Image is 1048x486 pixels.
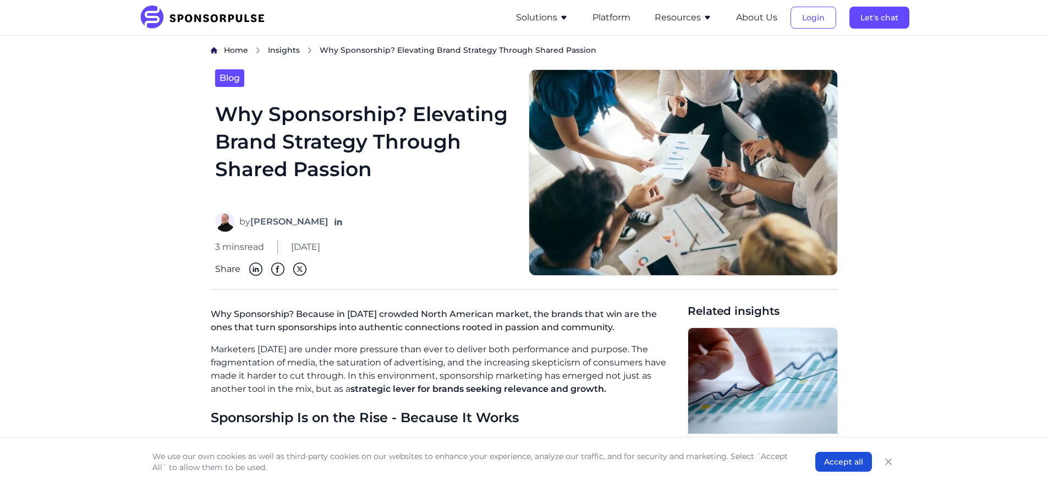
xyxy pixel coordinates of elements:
h1: Why Sponsorship? Elevating Brand Strategy Through Shared Passion [215,100,515,199]
a: About Us [736,13,777,23]
a: Platform [592,13,630,23]
button: Solutions [516,11,568,24]
span: Why Sponsorship? Elevating Brand Strategy Through Shared Passion [320,45,596,56]
span: Insights [268,45,300,55]
span: 3 mins read [215,241,264,254]
button: Platform [592,11,630,24]
p: We use our own cookies as well as third-party cookies on our websites to enhance your experience,... [152,451,793,473]
span: [DATE] [291,241,320,254]
span: Sponsorship Is on the Rise - Because It Works [211,409,519,425]
button: About Us [736,11,777,24]
span: by [239,215,328,228]
img: Home [211,47,217,54]
button: Login [791,7,836,29]
span: Share [215,263,240,276]
a: Let's chat [849,13,909,23]
img: Neal Covant [215,212,235,232]
img: Twitter [293,263,306,276]
img: SponsorPulse [139,6,273,30]
p: Marketers [DATE] are under more pressure than ever to deliver both performance and purpose. The f... [211,343,679,396]
img: Facebook [271,263,284,276]
img: Sponsorship ROI image [688,328,837,434]
a: Insights [268,45,300,56]
strong: [PERSON_NAME] [250,216,328,227]
img: Photo by Getty Images courtesy of Unsplash [529,69,838,276]
img: chevron right [255,47,261,54]
img: chevron right [306,47,313,54]
button: Let's chat [849,7,909,29]
button: Resources [655,11,712,24]
a: Follow on LinkedIn [333,216,344,227]
a: Blog [215,69,244,87]
button: Accept all [815,452,872,472]
a: Home [224,45,248,56]
p: Why Sponsorship? Because in [DATE] crowded North American market, the brands that win are the one... [211,303,679,343]
span: strategic lever for brands seeking relevance and growth. [350,384,606,394]
span: Related insights [688,303,838,319]
button: Close [881,454,896,469]
a: Login [791,13,836,23]
span: Home [224,45,248,55]
img: Linkedin [249,263,262,276]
